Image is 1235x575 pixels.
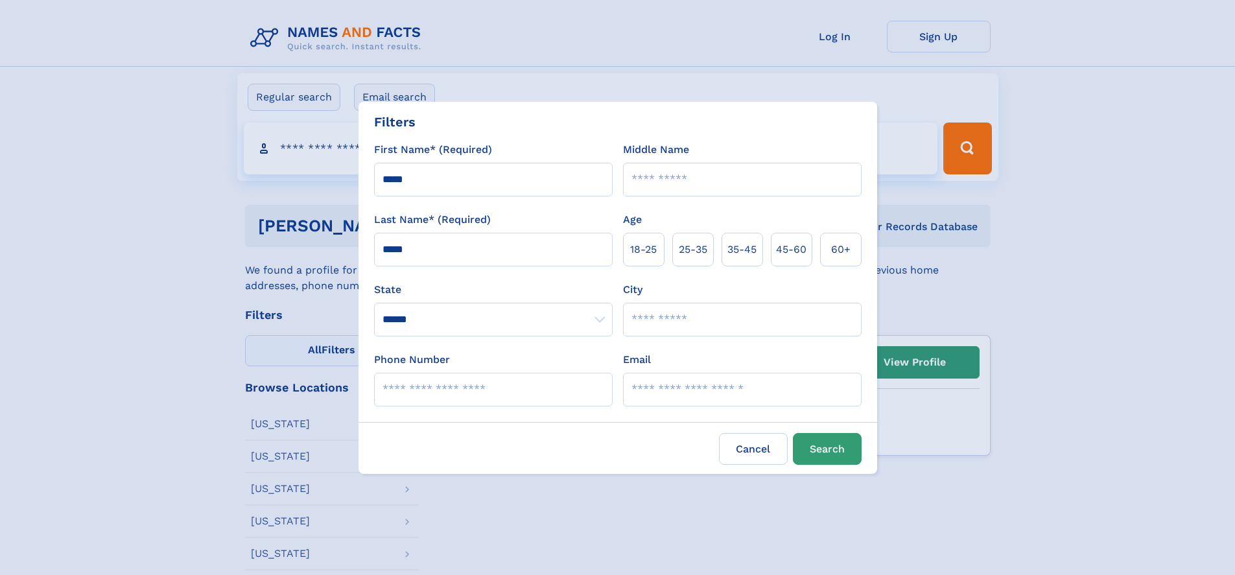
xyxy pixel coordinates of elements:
[727,242,757,257] span: 35‑45
[374,282,613,298] label: State
[374,142,492,158] label: First Name* (Required)
[793,433,862,465] button: Search
[623,212,642,228] label: Age
[776,242,806,257] span: 45‑60
[623,282,642,298] label: City
[374,352,450,368] label: Phone Number
[623,352,651,368] label: Email
[679,242,707,257] span: 25‑35
[374,112,416,132] div: Filters
[831,242,851,257] span: 60+
[630,242,657,257] span: 18‑25
[719,433,788,465] label: Cancel
[374,212,491,228] label: Last Name* (Required)
[623,142,689,158] label: Middle Name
